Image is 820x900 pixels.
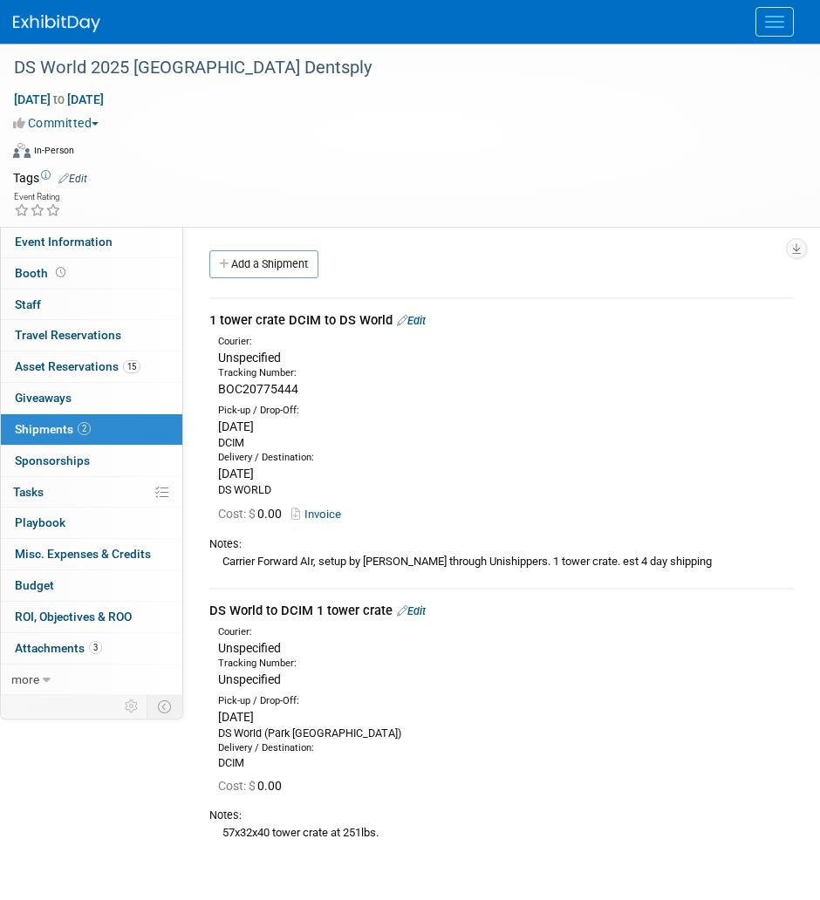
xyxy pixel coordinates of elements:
[209,250,318,278] a: Add a Shipment
[218,451,794,465] div: Delivery / Destination:
[13,114,106,132] button: Committed
[15,391,72,405] span: Giveaways
[15,359,140,373] span: Asset Reservations
[218,366,794,380] div: Tracking Number:
[1,539,182,569] a: Misc. Expenses & Credits
[218,639,794,657] div: Unspecified
[1,383,182,413] a: Giveaways
[218,779,289,793] span: 0.00
[1,665,182,695] a: more
[397,314,426,327] a: Edit
[52,266,69,279] span: Booth not reserved yet
[78,422,91,435] span: 2
[291,508,348,521] a: Invoice
[11,672,39,686] span: more
[218,625,794,639] div: Courier:
[209,823,794,842] div: 57x32x40 tower crate at 251lbs.
[1,633,182,664] a: Attachments3
[218,404,794,418] div: Pick-up / Drop-Off:
[1,508,182,538] a: Playbook
[15,641,102,655] span: Attachments
[123,360,140,373] span: 15
[15,547,151,561] span: Misc. Expenses & Credits
[1,414,182,445] a: Shipments2
[8,52,785,84] div: DS World 2025 [GEOGRAPHIC_DATA] Dentsply
[1,351,182,382] a: Asset Reservations15
[209,552,794,570] div: Carrier Forward AIr, setup by [PERSON_NAME] through Unishippers. 1 tower crate. est 4 day shipping
[15,266,69,280] span: Booth
[755,7,794,37] button: Menu
[218,708,794,726] div: [DATE]
[209,311,794,330] div: 1 tower crate DCIM to DS World
[51,92,67,106] span: to
[1,602,182,632] a: ROI, Objectives & ROO
[15,453,90,467] span: Sponsorships
[15,422,91,436] span: Shipments
[147,695,183,718] td: Toggle Event Tabs
[33,144,74,157] div: In-Person
[218,465,794,482] div: [DATE]
[209,536,794,552] div: Notes:
[218,726,794,741] div: DS World (Park [GEOGRAPHIC_DATA])
[15,235,113,249] span: Event Information
[209,808,794,823] div: Notes:
[218,507,289,521] span: 0.00
[89,641,102,654] span: 3
[218,349,794,366] div: Unspecified
[13,92,105,107] span: [DATE] [DATE]
[1,570,182,601] a: Budget
[58,173,87,185] a: Edit
[218,335,794,349] div: Courier:
[218,507,257,521] span: Cost: $
[13,169,87,187] td: Tags
[13,140,798,167] div: Event Format
[15,515,65,529] span: Playbook
[15,297,41,311] span: Staff
[218,418,794,435] div: [DATE]
[209,602,794,620] div: DS World to DCIM 1 tower crate
[218,741,794,755] div: Delivery / Destination:
[218,435,794,451] div: DCIM
[218,382,298,396] span: BOC20775444
[13,15,100,32] img: ExhibitDay
[1,258,182,289] a: Booth
[218,482,794,498] div: DS WORLD
[1,227,182,257] a: Event Information
[15,610,132,624] span: ROI, Objectives & ROO
[1,320,182,351] a: Travel Reservations
[15,328,121,342] span: Travel Reservations
[218,755,794,771] div: DCIM
[218,672,281,686] span: Unspecified
[117,695,147,718] td: Personalize Event Tab Strip
[1,290,182,320] a: Staff
[218,694,794,708] div: Pick-up / Drop-Off:
[397,604,426,617] a: Edit
[13,143,31,157] img: Format-Inperson.png
[218,657,794,671] div: Tracking Number:
[1,477,182,508] a: Tasks
[15,578,54,592] span: Budget
[218,779,257,793] span: Cost: $
[13,485,44,499] span: Tasks
[14,193,61,201] div: Event Rating
[1,446,182,476] a: Sponsorships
